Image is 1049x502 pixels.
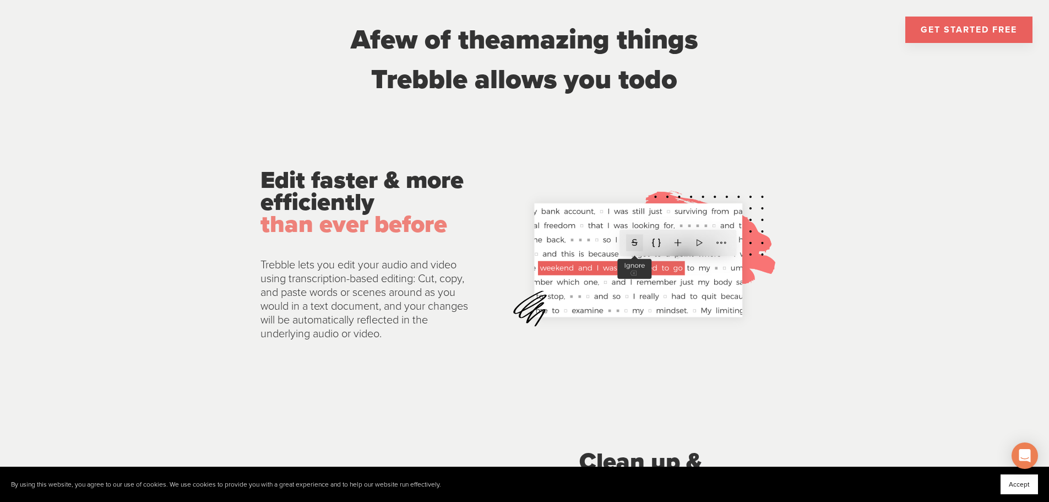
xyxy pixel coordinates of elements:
p: Trebble lets you edit your audio and video using transcription-based editing: Cut, copy, and past... [260,258,470,341]
span: do [645,63,677,96]
p: By using this website, you agree to our use of cookies. We use cookies to provide you with a grea... [11,481,441,489]
span: amazing things [500,23,698,56]
span: Accept [1009,481,1030,488]
div: few of the Trebble allows you to [306,20,743,99]
img: landing_page_assets%2Fedit_text_canvav_gray.png [488,180,789,341]
div: Open Intercom Messenger [1012,442,1038,469]
button: Accept [1001,474,1038,494]
span: than ever before [260,210,447,239]
a: GET STARTED FREE [905,17,1032,43]
p: Edit faster & more efficiently [260,170,470,235]
span: A [351,23,370,56]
